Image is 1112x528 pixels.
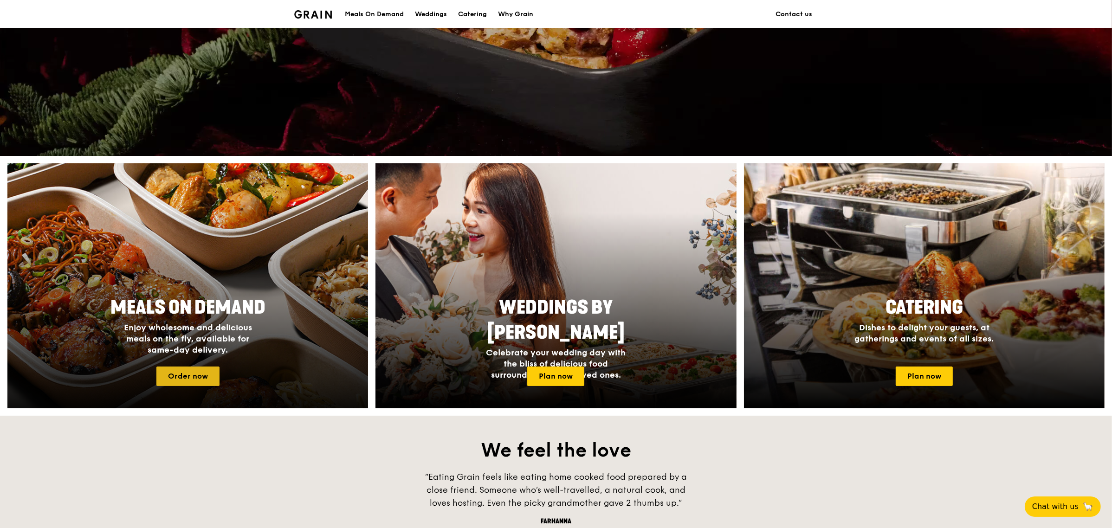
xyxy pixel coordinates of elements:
img: weddings-card.4f3003b8.jpg [375,163,736,408]
span: Dishes to delight your guests, at gatherings and events of all sizes. [854,322,994,344]
span: Catering [886,296,963,319]
a: Plan now [527,367,584,386]
a: Order now [156,367,220,386]
span: Weddings by [PERSON_NAME] [487,296,625,344]
div: Farhanna [417,517,695,526]
span: 🦙 [1082,501,1093,512]
a: Contact us [770,0,818,28]
button: Chat with us🦙 [1025,496,1101,517]
div: Why Grain [498,0,533,28]
div: Meals On Demand [345,0,404,28]
span: Chat with us [1032,501,1079,512]
a: Catering [453,0,492,28]
a: Weddings [409,0,453,28]
a: Weddings by [PERSON_NAME]Celebrate your wedding day with the bliss of delicious food surrounded b... [375,163,736,408]
a: Why Grain [492,0,539,28]
span: Celebrate your wedding day with the bliss of delicious food surrounded by your loved ones. [486,348,626,380]
a: CateringDishes to delight your guests, at gatherings and events of all sizes.Plan now [744,163,1105,408]
div: Weddings [415,0,447,28]
a: Meals On DemandEnjoy wholesome and delicious meals on the fly, available for same-day delivery.Or... [7,163,368,408]
img: Grain [294,10,332,19]
span: Meals On Demand [110,296,265,319]
img: catering-card.e1cfaf3e.jpg [744,163,1105,408]
span: Enjoy wholesome and delicious meals on the fly, available for same-day delivery. [124,322,252,355]
div: “Eating Grain feels like eating home cooked food prepared by a close friend. Someone who’s well-t... [417,470,695,509]
a: Plan now [896,367,953,386]
div: Catering [458,0,487,28]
